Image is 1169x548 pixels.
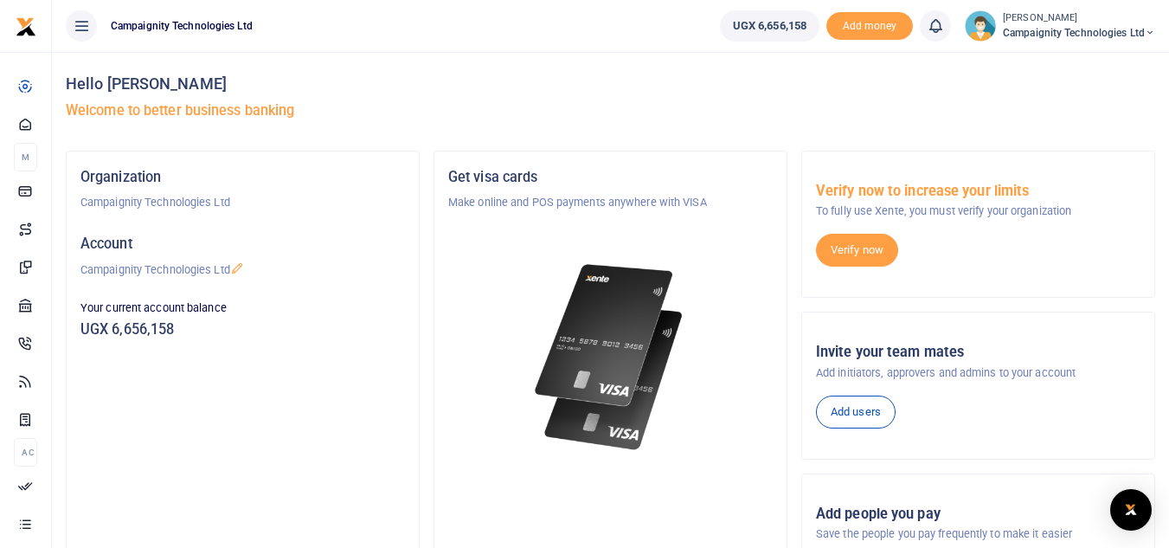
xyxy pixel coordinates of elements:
[713,10,826,42] li: Wallet ballance
[733,17,806,35] span: UGX 6,656,158
[1003,25,1155,41] span: Campaignity Technologies Ltd
[14,143,37,171] li: M
[80,261,405,279] p: Campaignity Technologies Ltd
[816,506,1140,523] h5: Add people you pay
[816,396,896,429] a: Add users
[80,321,405,338] h5: UGX 6,656,158
[816,364,1140,382] p: Add initiators, approvers and admins to your account
[80,235,405,253] h5: Account
[66,74,1155,93] h4: Hello [PERSON_NAME]
[816,525,1140,543] p: Save the people you pay frequently to make it easier
[16,19,36,32] a: logo-small logo-large logo-large
[816,344,1140,361] h5: Invite your team mates
[965,10,996,42] img: profile-user
[104,18,260,34] span: Campaignity Technologies Ltd
[826,12,913,41] li: Toup your wallet
[448,194,773,211] p: Make online and POS payments anywhere with VISA
[16,16,36,37] img: logo-small
[66,102,1155,119] h5: Welcome to better business banking
[80,300,405,317] p: Your current account balance
[826,18,913,31] a: Add money
[816,183,1140,200] h5: Verify now to increase your limits
[80,194,405,211] p: Campaignity Technologies Ltd
[816,234,898,267] a: Verify now
[816,203,1140,220] p: To fully use Xente, you must verify your organization
[530,253,692,461] img: xente-_physical_cards.png
[1003,11,1155,26] small: [PERSON_NAME]
[965,10,1155,42] a: profile-user [PERSON_NAME] Campaignity Technologies Ltd
[1110,489,1152,531] div: Open Intercom Messenger
[80,169,405,186] h5: Organization
[448,169,773,186] h5: Get visa cards
[14,438,37,467] li: Ac
[826,12,913,41] span: Add money
[720,10,819,42] a: UGX 6,656,158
